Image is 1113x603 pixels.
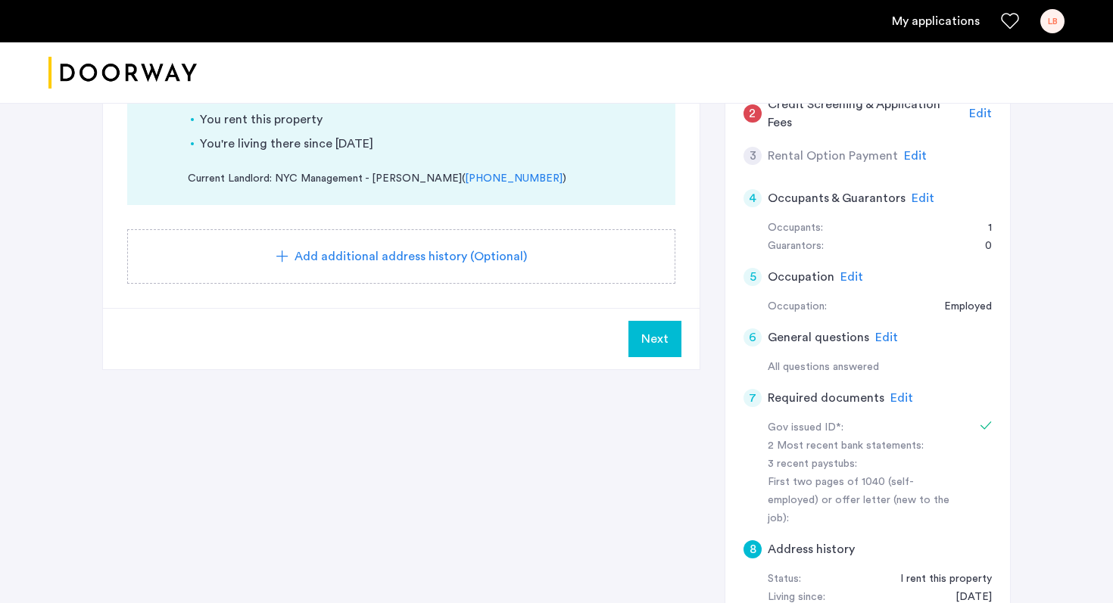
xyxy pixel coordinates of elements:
span: Edit [969,107,992,120]
div: Gov issued ID*: [768,419,959,437]
h5: Credit Screening & Application Fees [768,95,964,132]
li: You're living there since [DATE] [200,135,651,153]
span: Edit [904,150,927,162]
h5: Occupants & Guarantors [768,189,906,207]
h5: Occupation [768,268,834,286]
div: Current Landlord: NYC Management - [PERSON_NAME] ( ) [188,171,651,187]
div: 2 [744,104,762,123]
div: Occupation: [768,298,827,316]
div: Status: [768,570,801,589]
span: Edit [840,271,863,283]
div: 6 [744,328,762,347]
div: First two pages of 1040 (self-employed) or offer letter (new to the job): [768,474,959,528]
div: 2 Most recent bank statements: [768,437,959,455]
div: 0 [970,238,992,256]
span: Edit [912,192,934,204]
a: [PHONE_NUMBER] [465,171,563,187]
h5: Address history [768,540,855,558]
div: 3 [744,147,762,165]
h5: Required documents [768,389,884,407]
h5: Rental Option Payment [768,147,898,165]
span: Add additional address history (Optional) [295,247,527,266]
div: 7 [744,389,762,407]
button: Next [628,321,681,357]
a: Cazamio logo [48,45,197,101]
div: 3 recent paystubs: [768,455,959,474]
div: 4 [744,189,762,207]
div: 1 [973,219,992,238]
span: Edit [890,392,913,404]
h5: General questions [768,328,869,347]
div: LB [1040,9,1065,33]
div: Employed [929,298,992,316]
div: I rent this property [885,570,992,589]
div: Guarantors: [768,238,824,256]
a: Favorites [1001,12,1019,30]
a: My application [892,12,980,30]
div: Occupants: [768,219,823,238]
div: 5 [744,268,762,286]
div: 8 [744,540,762,558]
img: logo [48,45,197,101]
span: Next [641,330,669,348]
div: All questions answered [768,359,992,377]
span: Edit [875,331,898,343]
li: You rent this property [200,110,651,129]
